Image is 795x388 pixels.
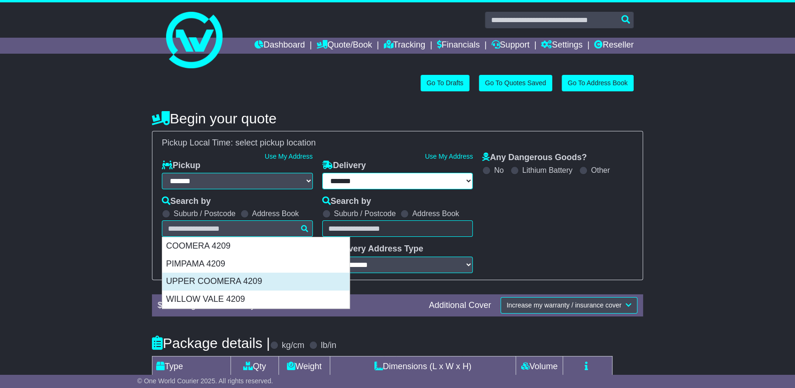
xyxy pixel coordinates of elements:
[591,166,610,175] label: Other
[162,300,176,310] span: 250
[482,153,587,163] label: Any Dangerous Goods?
[412,209,459,218] label: Address Book
[278,356,330,377] td: Weight
[152,335,270,351] h4: Package details |
[162,196,211,207] label: Search by
[254,38,305,54] a: Dashboard
[522,166,572,175] label: Lithium Battery
[421,75,469,91] a: Go To Drafts
[162,273,350,291] div: UPPER COOMERA 4209
[516,356,563,377] td: Volume
[334,209,396,218] label: Suburb / Postcode
[541,38,582,54] a: Settings
[437,38,480,54] a: Financials
[235,138,316,147] span: select pickup location
[330,356,516,377] td: Dimensions (L x W x H)
[424,300,496,311] div: Additional Cover
[157,138,638,148] div: Pickup Local Time:
[322,161,366,171] label: Delivery
[265,153,313,160] a: Use My Address
[322,196,371,207] label: Search by
[152,356,231,377] td: Type
[153,300,424,311] div: $ FreightSafe warranty included
[321,340,336,351] label: lb/in
[152,111,643,126] h4: Begin your quote
[425,153,473,160] a: Use My Address
[317,38,372,54] a: Quote/Book
[322,244,423,254] label: Delivery Address Type
[162,237,350,255] div: COOMERA 4209
[562,75,634,91] a: Go To Address Book
[137,377,273,385] span: © One World Courier 2025. All rights reserved.
[479,75,552,91] a: Go To Quotes Saved
[174,209,236,218] label: Suburb / Postcode
[162,291,350,308] div: WILLOW VALE 4209
[594,38,634,54] a: Reseller
[162,161,200,171] label: Pickup
[501,297,637,314] button: Increase my warranty / insurance cover
[384,38,425,54] a: Tracking
[507,301,621,309] span: Increase my warranty / insurance cover
[494,166,503,175] label: No
[231,356,279,377] td: Qty
[491,38,529,54] a: Support
[252,209,299,218] label: Address Book
[282,340,304,351] label: kg/cm
[162,255,350,273] div: PIMPAMA 4209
